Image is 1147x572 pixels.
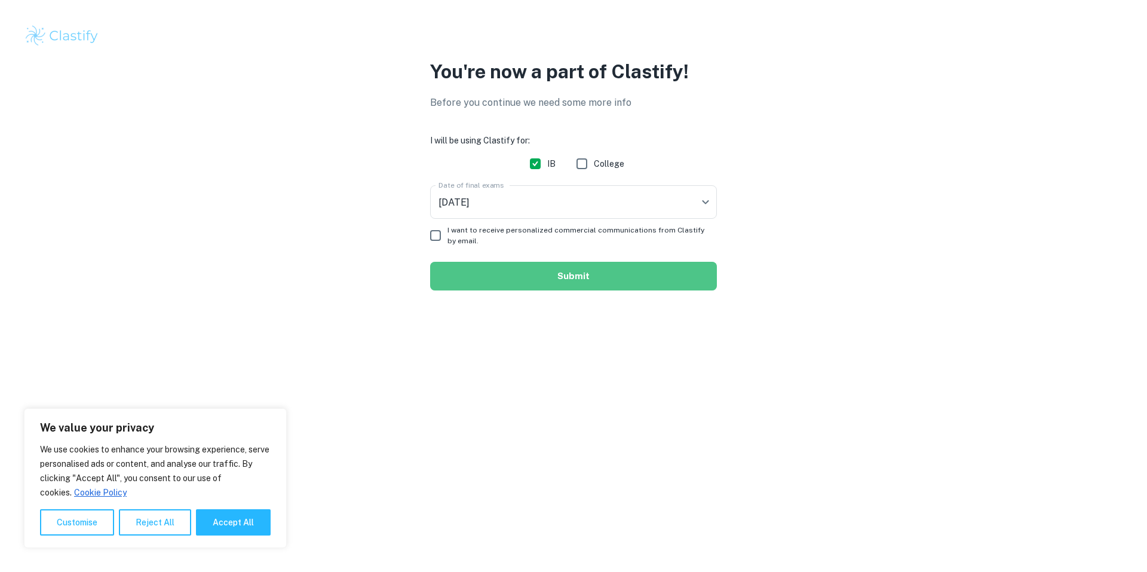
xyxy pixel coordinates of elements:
a: Clastify logo [24,24,1123,48]
h6: I will be using Clastify for: [430,134,717,147]
span: I want to receive personalized commercial communications from Clastify by email. [447,225,707,246]
button: Accept All [196,509,271,536]
img: Clastify logo [24,24,100,48]
span: College [594,157,624,170]
button: Customise [40,509,114,536]
span: IB [547,157,556,170]
p: We value your privacy [40,421,271,435]
div: We value your privacy [24,408,287,548]
div: [DATE] [430,185,717,219]
button: Submit [430,262,717,290]
label: Date of final exams [438,180,504,190]
p: Before you continue we need some more info [430,96,717,110]
button: Reject All [119,509,191,536]
p: We use cookies to enhance your browsing experience, serve personalised ads or content, and analys... [40,442,271,500]
a: Cookie Policy [73,487,127,498]
p: You're now a part of Clastify! [430,57,717,86]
